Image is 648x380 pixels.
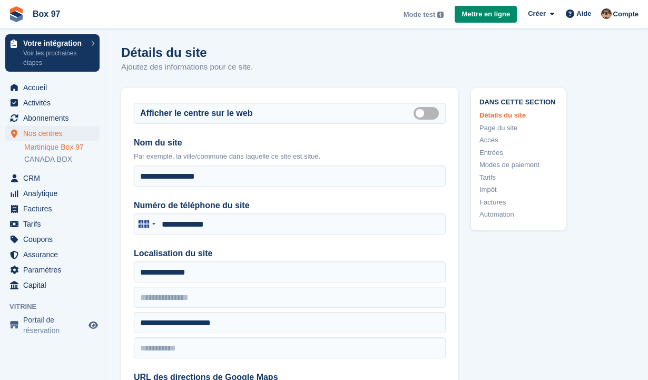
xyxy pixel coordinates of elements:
label: Numéro de téléphone du site [134,199,446,212]
span: Capital [23,278,86,293]
a: menu [5,315,100,336]
a: Automation [479,209,557,220]
a: menu [5,186,100,201]
span: Activités [23,95,86,110]
label: Localisation du site [134,247,446,260]
a: Page du site [479,123,557,133]
a: menu [5,95,100,110]
a: Box 97 [28,5,64,23]
a: Votre intégration Voir les prochaines étapes [5,34,100,72]
span: Accueil [23,80,86,95]
span: CRM [23,171,86,186]
span: Tarifs [23,217,86,231]
a: Martinique Box 97 [24,142,100,152]
label: Afficher le centre sur le web [140,107,252,120]
a: Boutique d'aperçu [87,319,100,332]
p: Ajoutez des informations pour ce site. [121,61,253,73]
a: menu [5,111,100,125]
a: Impôt [479,184,557,195]
a: menu [5,171,100,186]
span: Compte [613,9,639,20]
a: CANADA BOX [24,154,100,164]
img: Kévin CHAUVET [601,8,612,19]
a: Mettre en ligne [455,6,517,23]
a: Détails du site [479,110,557,121]
img: stora-icon-8386f47178a22dfd0bd8f6a31ec36ba5ce8667c1dd55bd0f319d3a0aa187defe.svg [8,6,24,22]
span: Coupons [23,232,86,247]
span: Abonnements [23,111,86,125]
a: Tarifs [479,172,557,183]
a: menu [5,80,100,95]
a: Modes de paiement [479,160,557,170]
span: Nos centres [23,126,86,141]
span: Factures [23,201,86,216]
span: Aide [576,8,591,19]
label: Is public [414,112,443,114]
a: Accès [479,135,557,145]
a: menu [5,201,100,216]
a: menu [5,262,100,277]
div: Martinique: +596 [134,214,159,234]
p: Par exemple, la ville/commune dans laquelle ce site est situé. [134,151,446,162]
label: Nom du site [134,137,446,149]
span: Dans cette section [479,96,557,106]
span: Assurance [23,247,86,262]
span: Mettre en ligne [462,9,510,20]
a: Factures [479,197,557,208]
span: Portail de réservation [23,315,86,336]
a: menu [5,232,100,247]
a: Entrées [479,148,557,158]
span: Créer [528,8,546,19]
h1: Détails du site [121,45,253,60]
a: menu [5,126,100,141]
img: icon-info-grey-7440780725fd019a000dd9b08b2336e03edf1995a4989e88bcd33f0948082b44.svg [437,12,444,18]
span: Paramètres [23,262,86,277]
a: menu [5,217,100,231]
span: Vitrine [9,301,105,312]
a: menu [5,278,100,293]
p: Voir les prochaines étapes [23,48,86,67]
span: Mode test [404,9,436,20]
a: menu [5,247,100,262]
p: Votre intégration [23,40,86,47]
span: Analytique [23,186,86,201]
